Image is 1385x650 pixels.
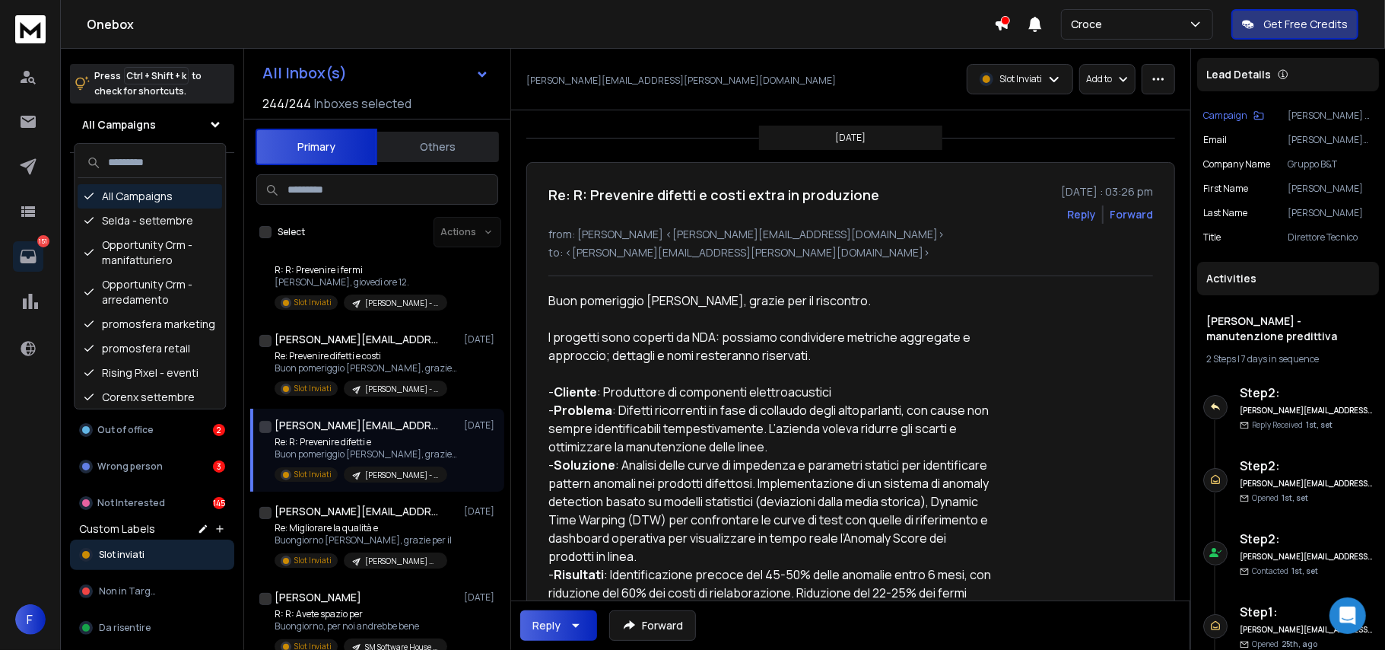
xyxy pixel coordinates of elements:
[1203,231,1221,244] p: title
[294,297,332,308] p: Slot Inviati
[1206,353,1370,365] div: |
[256,129,377,165] button: Primary
[275,620,447,632] p: Buongiorno, per noi andrebbe bene
[275,276,447,288] p: [PERSON_NAME], giovedì ore 12.
[213,460,225,473] div: 3
[1206,67,1271,82] p: Lead Details
[836,132,866,144] p: [DATE]
[124,67,189,84] span: Ctrl + Shift + k
[294,469,332,480] p: Slot Inviati
[1061,184,1153,199] p: [DATE] : 03:26 pm
[37,235,49,247] p: 151
[1288,158,1373,170] p: Gruppo B&T
[1240,551,1373,562] h6: [PERSON_NAME][EMAIL_ADDRESS][DOMAIN_NAME]
[1240,384,1373,402] h6: Step 2 :
[1240,624,1373,636] h6: [PERSON_NAME][EMAIL_ADDRESS][DOMAIN_NAME]
[1252,566,1318,577] p: Contacted
[275,436,457,448] p: Re: R: Prevenire difetti e
[554,566,604,583] strong: Risultati
[262,94,311,113] span: 244 / 244
[275,534,452,546] p: Buongiorno [PERSON_NAME], grazie per il
[275,362,457,374] p: Buon pomeriggio [PERSON_NAME], grazie per
[1203,183,1248,195] p: First Name
[1240,405,1373,416] h6: [PERSON_NAME][EMAIL_ADDRESS][DOMAIN_NAME]
[548,456,993,566] div: - : Analisi delle curve di impedenza e parametri statici per identificare pattern anomali nei pro...
[548,401,993,456] div: - : Difetti ricorrenti in fase di collaudo degli altoparlanti, con cause non sempre identificabil...
[1306,419,1333,430] span: 1st, set
[554,402,612,419] strong: Problema
[464,591,498,604] p: [DATE]
[1203,207,1247,219] p: Last Name
[1240,530,1373,548] h6: Step 2 :
[87,15,994,33] h1: Onebox
[548,245,1153,260] p: to: <[PERSON_NAME][EMAIL_ADDRESS][PERSON_NAME][DOMAIN_NAME]>
[1240,457,1373,475] h6: Step 2 :
[78,361,222,385] div: Rising Pixel - eventi
[99,622,151,634] span: Da risentire
[1110,207,1153,222] div: Forward
[1291,566,1318,576] span: 1st, set
[1263,17,1348,32] p: Get Free Credits
[97,460,163,473] p: Wrong person
[548,227,1153,242] p: from: [PERSON_NAME] <[PERSON_NAME][EMAIL_ADDRESS][DOMAIN_NAME]>
[1206,314,1370,344] h1: [PERSON_NAME] - manutenzione predittiva
[213,497,225,509] div: 145
[294,555,332,566] p: Slot Inviati
[82,117,156,132] h1: All Campaigns
[548,292,993,310] div: Buon pomeriggio [PERSON_NAME], grazie per il riscontro.
[213,424,225,436] div: 2
[526,75,836,87] p: [PERSON_NAME][EMAIL_ADDRESS][PERSON_NAME][DOMAIN_NAME]
[275,504,442,519] h1: [PERSON_NAME][EMAIL_ADDRESS][DOMAIN_NAME]
[15,15,46,43] img: logo
[1240,478,1373,489] h6: [PERSON_NAME][EMAIL_ADDRESS][DOMAIN_NAME]
[1203,134,1227,146] p: Email
[79,521,155,537] h3: Custom Labels
[99,549,145,561] span: Slot inviati
[294,383,332,394] p: Slot Inviati
[1252,419,1333,431] p: Reply Received
[78,336,222,361] div: promosfera retail
[78,385,222,409] div: Corenx settembre
[1288,134,1373,146] p: [PERSON_NAME][EMAIL_ADDRESS][PERSON_NAME][DOMAIN_NAME]
[275,264,447,276] p: R: R: Prevenire i fermi
[275,350,457,362] p: Re: Prevenire difetti e costi
[278,226,305,238] label: Select
[1252,639,1317,650] p: Opened
[1203,158,1270,170] p: Company Name
[464,505,498,518] p: [DATE]
[1282,639,1317,649] span: 25th, ago
[15,604,46,635] span: F
[365,298,438,309] p: [PERSON_NAME] - ottimizzazione processi produttivi
[275,608,447,620] p: R: R: Avete spazio per
[94,69,202,99] p: Press to check for shortcuts.
[262,65,347,81] h1: All Inbox(s)
[97,424,154,436] p: Out of office
[1071,17,1108,32] p: Croce
[78,209,222,233] div: Selda - settembre
[548,328,993,365] div: I progetti sono coperti da NDA: possiamo condividere metriche aggregate e approccio; dettagli e n...
[70,165,234,186] h3: Filters
[275,448,457,460] p: Buon pomeriggio [PERSON_NAME], grazie per
[365,470,438,481] p: [PERSON_NAME] - manutenzione predittiva
[1288,231,1373,244] p: Direttore Tecnico
[1197,262,1379,295] div: Activities
[78,272,222,312] div: Opportunity Crm - arredamento
[275,590,361,605] h1: [PERSON_NAME]
[78,184,222,209] div: All Campaigns
[464,419,498,432] p: [DATE]
[314,94,411,113] h3: Inboxes selected
[554,457,615,473] strong: Soluzione
[1240,603,1373,621] h6: Step 1 :
[1067,207,1096,222] button: Reply
[1288,110,1373,122] p: [PERSON_NAME] - manutenzione predittiva
[275,522,452,534] p: Re: Migliorare la qualità e
[377,130,499,164] button: Others
[1241,352,1319,365] span: 7 days in sequence
[78,312,222,336] div: promosfera marketing
[1086,73,1112,85] p: Add to
[1288,207,1373,219] p: [PERSON_NAME]
[99,585,160,597] span: Non in Target
[78,233,222,272] div: Opportunity Crm - manifatturiero
[1329,597,1366,634] div: Open Intercom Messenger
[548,184,879,206] h1: Re: R: Prevenire difetti e costi extra in produzione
